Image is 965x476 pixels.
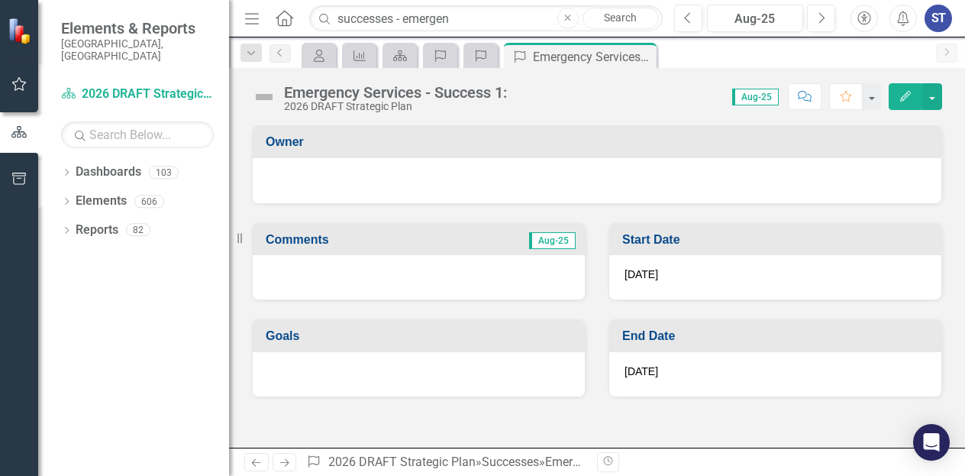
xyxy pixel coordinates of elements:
[583,8,659,29] a: Search
[76,164,141,181] a: Dashboards
[126,224,150,237] div: 82
[712,10,798,28] div: Aug-25
[61,121,214,148] input: Search Below...
[61,37,214,63] small: [GEOGRAPHIC_DATA], [GEOGRAPHIC_DATA]
[622,329,934,343] h3: End Date
[252,85,276,109] img: Not Defined
[76,193,127,210] a: Elements
[925,5,952,32] button: ST
[149,166,179,179] div: 103
[529,232,576,249] span: Aug-25
[622,233,934,247] h3: Start Date
[913,424,950,461] div: Open Intercom Messenger
[134,195,164,208] div: 606
[61,86,214,103] a: 2026 DRAFT Strategic Plan
[61,19,214,37] span: Elements & Reports
[266,233,443,247] h3: Comments
[533,47,653,66] div: Emergency Services - Success 1:
[76,222,118,239] a: Reports
[266,135,934,149] h3: Owner
[266,329,577,343] h3: Goals
[284,101,507,112] div: 2026 DRAFT Strategic Plan
[625,365,658,377] span: [DATE]
[707,5,803,32] button: Aug-25
[482,455,539,469] a: Successes
[625,268,658,280] span: [DATE]
[306,454,586,471] div: » »
[284,84,507,101] div: Emergency Services - Success 1:
[545,455,720,469] div: Emergency Services - Success 1:
[732,89,779,105] span: Aug-25
[309,5,663,32] input: Search ClearPoint...
[328,455,476,469] a: 2026 DRAFT Strategic Plan
[8,17,34,44] img: ClearPoint Strategy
